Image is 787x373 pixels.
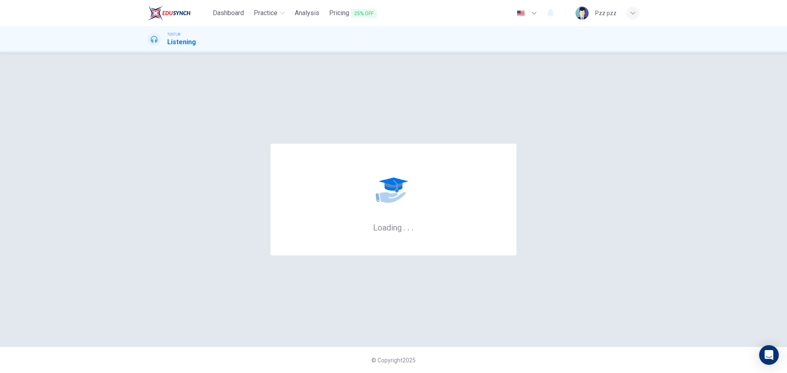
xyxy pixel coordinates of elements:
span: Analysis [295,8,319,18]
img: en [516,10,526,16]
h1: Listening [167,37,196,47]
div: Open Intercom Messenger [759,345,779,365]
a: EduSynch logo [148,5,209,21]
button: Analysis [291,6,323,20]
button: Dashboard [209,6,247,20]
span: 25% OFF [351,9,377,18]
span: Pricing [329,8,377,18]
img: Profile picture [575,7,589,20]
img: EduSynch logo [148,5,191,21]
button: Pricing25% OFF [326,6,380,21]
h6: . [407,220,410,233]
h6: . [411,220,414,233]
span: TOEFL® [167,32,180,37]
h6: . [403,220,406,233]
span: © Copyright 2025 [371,357,416,364]
span: Practice [254,8,277,18]
a: Analysis [291,6,323,21]
button: Practice [250,6,288,20]
div: Pzz pzz [595,8,616,18]
a: Dashboard [209,6,247,21]
span: Dashboard [213,8,244,18]
h6: Loading [373,222,414,233]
